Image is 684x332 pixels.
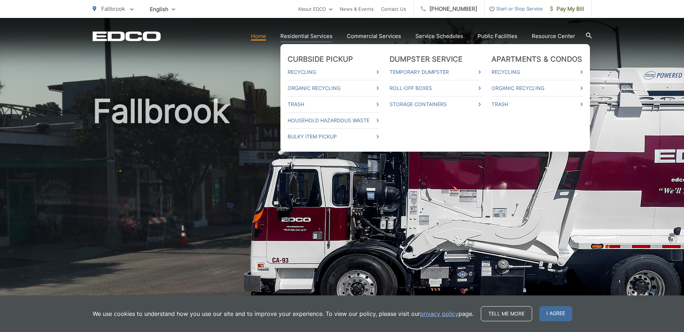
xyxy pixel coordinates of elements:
[539,306,572,321] span: I agree
[492,100,583,109] a: Trash
[381,5,406,13] a: Contact Us
[390,100,481,109] a: Storage Containers
[347,32,401,41] a: Commercial Services
[288,116,379,125] a: Household Hazardous Waste
[478,32,517,41] a: Public Facilities
[251,32,266,41] a: Home
[93,93,592,320] h1: Fallbrook
[492,55,582,63] a: Apartments & Condos
[280,32,332,41] a: Residential Services
[340,5,374,13] a: News & Events
[420,309,459,318] a: privacy policy
[390,68,481,76] a: Temporary Dumpster
[481,306,532,321] a: Tell me more
[550,5,584,13] span: Pay My Bill
[288,84,379,93] a: Organic Recycling
[93,31,161,41] a: EDCD logo. Return to the homepage.
[492,68,583,76] a: Recycling
[288,100,379,109] a: Trash
[390,84,481,93] a: Roll-Off Boxes
[144,3,181,15] span: English
[298,5,332,13] a: About EDCO
[288,132,379,141] a: Bulky Item Pickup
[288,68,379,76] a: Recycling
[532,32,575,41] a: Resource Center
[288,55,353,63] a: Curbside Pickup
[93,309,474,318] p: We use cookies to understand how you use our site and to improve your experience. To view our pol...
[492,84,583,93] a: Organic Recycling
[101,5,125,12] span: Fallbrook
[390,55,463,63] a: Dumpster Service
[415,32,463,41] a: Service Schedules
